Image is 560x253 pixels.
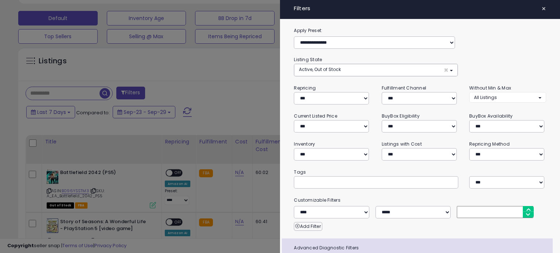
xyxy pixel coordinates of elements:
[469,92,546,103] button: All Listings
[382,141,422,147] small: Listings with Cost
[294,5,546,12] h4: Filters
[299,66,341,72] span: Active, Out of Stock
[444,66,448,74] span: ×
[294,141,315,147] small: Inventory
[294,64,457,76] button: Active, Out of Stock ×
[469,113,513,119] small: BuyBox Availability
[288,168,551,176] small: Tags
[294,85,316,91] small: Repricing
[382,85,426,91] small: Fulfillment Channel
[288,196,551,204] small: Customizable Filters
[469,141,510,147] small: Repricing Method
[288,244,552,252] span: Advanced Diagnostic Filters
[294,222,322,231] button: Add Filter
[382,113,420,119] small: BuyBox Eligibility
[469,85,511,91] small: Without Min & Max
[474,94,497,100] span: All Listings
[541,4,546,14] span: ×
[294,113,337,119] small: Current Listed Price
[288,27,551,35] label: Apply Preset:
[538,4,549,14] button: ×
[294,56,322,63] small: Listing State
